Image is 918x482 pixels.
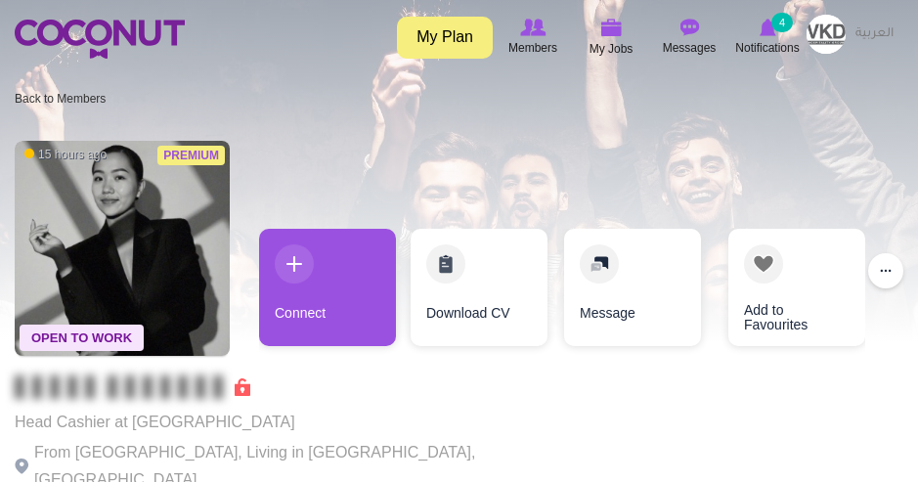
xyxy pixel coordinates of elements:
[735,38,799,58] span: Notifications
[728,229,865,346] a: Add to Favourites
[590,39,634,59] span: My Jobs
[600,19,622,36] img: My Jobs
[157,146,225,165] span: Premium
[411,229,547,346] a: Download CV
[760,19,776,36] img: Notifications
[397,17,493,59] a: My Plan
[15,20,185,59] img: Home
[15,377,250,397] span: Connect to Unlock the Profile
[259,229,396,356] div: 1 / 4
[259,229,396,346] a: Connect
[728,15,807,60] a: Notifications Notifications 4
[771,13,793,32] small: 4
[679,19,699,36] img: Messages
[564,229,701,346] a: Message
[520,19,546,36] img: Browse Members
[20,325,144,351] span: Open To Work
[24,147,107,163] span: 15 hours ago
[508,38,557,58] span: Members
[846,15,903,54] a: العربية
[572,15,650,61] a: My Jobs My Jobs
[663,38,717,58] span: Messages
[650,15,728,60] a: Messages Messages
[15,409,552,436] p: Head Cashier at [GEOGRAPHIC_DATA]
[15,92,106,106] a: Back to Members
[494,15,572,60] a: Browse Members Members
[714,229,851,356] div: 4 / 4
[562,229,699,356] div: 3 / 4
[411,229,547,356] div: 2 / 4
[868,253,903,288] button: ...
